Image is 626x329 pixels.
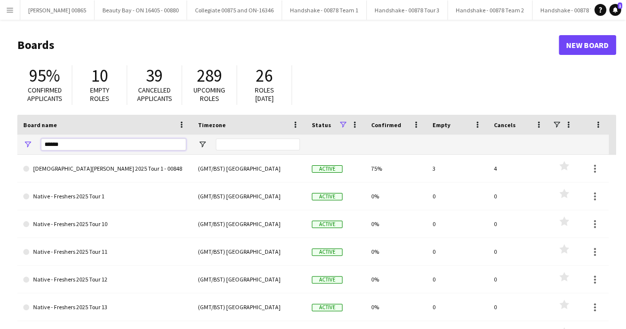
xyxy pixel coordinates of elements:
[365,238,427,265] div: 0%
[488,238,549,265] div: 0
[23,238,186,266] a: Native - Freshers 2025 Tour 11
[146,65,163,87] span: 39
[488,155,549,182] div: 4
[198,140,207,149] button: Open Filter Menu
[312,121,331,129] span: Status
[192,238,306,265] div: (GMT/BST) [GEOGRAPHIC_DATA]
[91,65,108,87] span: 10
[23,210,186,238] a: Native - Freshers 2025 Tour 10
[23,266,186,293] a: Native - Freshers 2025 Tour 12
[365,210,427,237] div: 0%
[312,193,342,200] span: Active
[365,293,427,321] div: 0%
[618,2,622,9] span: 1
[192,155,306,182] div: (GMT/BST) [GEOGRAPHIC_DATA]
[193,86,225,103] span: Upcoming roles
[427,238,488,265] div: 0
[187,0,282,20] button: Collegiate 00875 and ON-16346
[90,86,109,103] span: Empty roles
[427,155,488,182] div: 3
[312,165,342,173] span: Active
[192,266,306,293] div: (GMT/BST) [GEOGRAPHIC_DATA]
[312,276,342,283] span: Active
[532,0,617,20] button: Handshake - 00878 Team 4
[559,35,616,55] a: New Board
[365,155,427,182] div: 75%
[95,0,187,20] button: Beauty Bay - ON 16405 - 00880
[427,266,488,293] div: 0
[427,183,488,210] div: 0
[41,139,186,150] input: Board name Filter Input
[255,86,274,103] span: Roles [DATE]
[282,0,367,20] button: Handshake - 00878 Team 1
[192,210,306,237] div: (GMT/BST) [GEOGRAPHIC_DATA]
[371,121,401,129] span: Confirmed
[488,183,549,210] div: 0
[20,0,95,20] button: [PERSON_NAME] 00865
[312,304,342,311] span: Active
[23,183,186,210] a: Native - Freshers 2025 Tour 1
[312,221,342,228] span: Active
[17,38,559,52] h1: Boards
[488,210,549,237] div: 0
[367,0,448,20] button: Handshake - 00878 Tour 3
[197,65,222,87] span: 289
[427,293,488,321] div: 0
[23,140,32,149] button: Open Filter Menu
[23,121,57,129] span: Board name
[23,293,186,321] a: Native - Freshers 2025 Tour 13
[433,121,450,129] span: Empty
[256,65,273,87] span: 26
[488,266,549,293] div: 0
[365,266,427,293] div: 0%
[448,0,532,20] button: Handshake - 00878 Team 2
[427,210,488,237] div: 0
[192,183,306,210] div: (GMT/BST) [GEOGRAPHIC_DATA]
[312,248,342,256] span: Active
[23,155,186,183] a: [DEMOGRAPHIC_DATA][PERSON_NAME] 2025 Tour 1 - 00848
[216,139,300,150] input: Timezone Filter Input
[609,4,621,16] a: 1
[365,183,427,210] div: 0%
[488,293,549,321] div: 0
[494,121,516,129] span: Cancels
[27,86,62,103] span: Confirmed applicants
[192,293,306,321] div: (GMT/BST) [GEOGRAPHIC_DATA]
[198,121,226,129] span: Timezone
[137,86,172,103] span: Cancelled applicants
[29,65,60,87] span: 95%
